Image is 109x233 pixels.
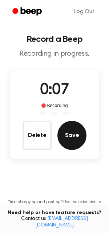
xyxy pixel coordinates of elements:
[40,102,70,109] div: Recording
[6,200,103,210] p: Tired of copying and pasting? Use the extension to automatically insert your recordings.
[6,35,103,44] h1: Record a Beep
[23,121,52,150] button: Delete Audio Record
[6,50,103,59] p: Recording in progress.
[57,121,86,150] button: Save Audio Record
[4,216,105,229] span: Contact us
[40,83,69,98] span: 0:07
[66,3,102,20] a: Log Out
[7,5,48,19] a: Beep
[35,216,88,228] a: [EMAIL_ADDRESS][DOMAIN_NAME]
